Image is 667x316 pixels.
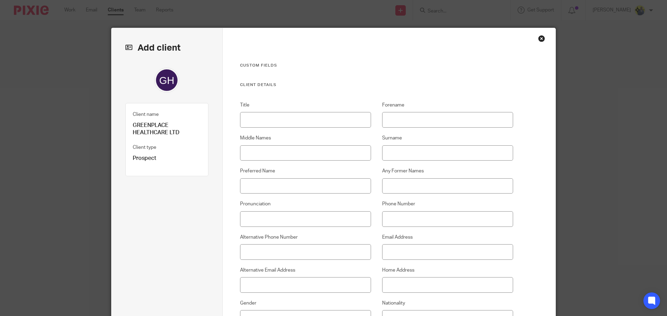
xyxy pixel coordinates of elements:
[240,102,371,109] label: Title
[240,267,371,274] label: Alternative Email Address
[382,168,513,174] label: Any Former Names
[240,135,371,142] label: Middle Names
[133,122,201,137] p: GREENPLACE HEALTHCARE LTD
[382,267,513,274] label: Home Address
[133,111,159,118] label: Client name
[154,68,179,93] img: svg%3E
[240,82,513,88] h3: Client Details
[133,144,156,151] label: Client type
[382,234,513,241] label: Email Address
[125,42,208,54] h2: Add client
[240,63,513,68] h3: Custom fields
[382,135,513,142] label: Surname
[240,168,371,174] label: Preferred Name
[240,200,371,207] label: Pronunciation
[538,35,545,42] div: Close this dialog window
[240,234,371,241] label: Alternative Phone Number
[240,300,371,307] label: Gender
[382,200,513,207] label: Phone Number
[382,102,513,109] label: Forename
[382,300,513,307] label: Nationality
[133,155,201,162] p: Prospect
